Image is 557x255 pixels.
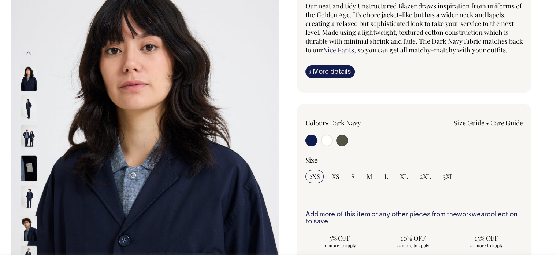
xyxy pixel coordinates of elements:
[305,65,355,78] a: iMore details
[420,172,431,181] span: 2XL
[21,215,37,241] img: dark-navy
[396,170,412,183] input: XL
[328,170,343,183] input: XS
[21,125,37,151] img: dark-navy
[384,172,388,181] span: L
[456,234,517,243] span: 15% OFF
[452,232,521,251] input: 15% OFF 50 more to apply
[379,232,448,251] input: 10% OFF 25 more to apply
[305,1,523,54] span: Our neat and tidy Unstructured Blazer draws inspiration from uniforms of the Golden Age. It's cho...
[23,45,34,62] button: Previous
[305,119,393,127] div: Colour
[309,172,320,181] span: 2XS
[363,170,376,183] input: M
[400,172,408,181] span: XL
[323,45,354,54] a: Nice Pants
[332,172,339,181] span: XS
[21,155,37,181] img: dark-navy
[21,185,37,211] img: dark-navy
[21,65,37,91] img: dark-navy
[457,212,487,218] a: workwear
[348,170,359,183] input: S
[367,172,372,181] span: M
[354,45,508,54] span: , so you can get all matchy-matchy with your outfits.
[380,170,392,183] input: L
[309,234,371,243] span: 5% OFF
[454,119,484,127] a: Size Guide
[416,170,435,183] input: 2XL
[305,232,374,251] input: 5% OFF 10 more to apply
[490,119,523,127] a: Care Guide
[439,170,457,183] input: 3XL
[305,211,523,226] h6: Add more of this item or any other pieces from the collection to save
[351,172,355,181] span: S
[330,119,361,127] label: Dark Navy
[305,170,324,183] input: 2XS
[382,243,444,248] span: 25 more to apply
[443,172,454,181] span: 3XL
[309,243,371,248] span: 10 more to apply
[21,95,37,121] img: dark-navy
[305,156,523,164] div: Size
[486,119,489,127] span: •
[382,234,444,243] span: 10% OFF
[309,68,311,75] span: i
[456,243,517,248] span: 50 more to apply
[326,119,328,127] span: •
